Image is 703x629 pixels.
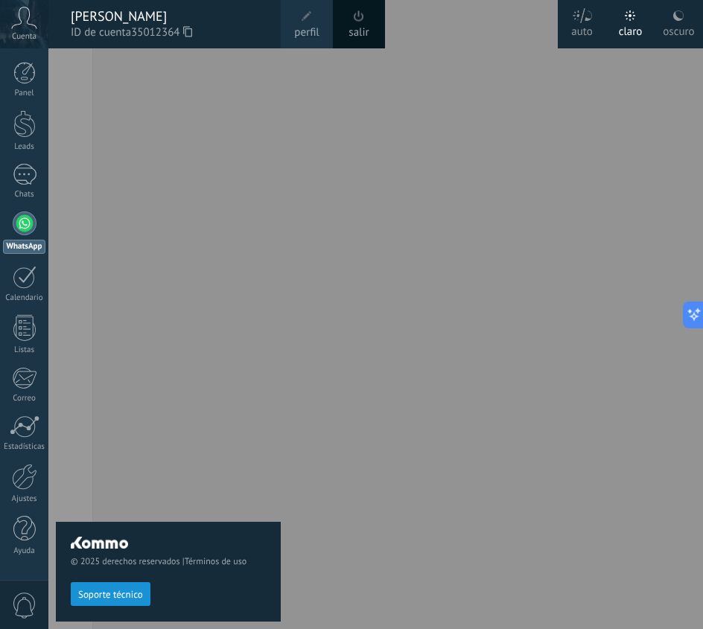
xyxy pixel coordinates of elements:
div: oscuro [663,10,694,48]
span: Cuenta [12,32,36,42]
span: Soporte técnico [78,590,143,600]
span: © 2025 derechos reservados | [71,556,266,567]
div: Leads [3,142,46,152]
div: Correo [3,394,46,403]
a: Soporte técnico [71,588,150,599]
a: Términos de uso [185,556,246,567]
div: Calendario [3,293,46,303]
div: Ajustes [3,494,46,504]
div: Ayuda [3,546,46,556]
button: Soporte técnico [71,582,150,606]
div: auto [571,10,593,48]
span: perfil [294,25,319,41]
div: WhatsApp [3,240,45,254]
div: claro [619,10,643,48]
div: Chats [3,190,46,199]
div: Estadísticas [3,442,46,452]
div: Listas [3,345,46,355]
span: 35012364 [131,25,192,41]
div: [PERSON_NAME] [71,8,266,25]
div: Panel [3,89,46,98]
span: ID de cuenta [71,25,266,41]
a: salir [349,25,369,41]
